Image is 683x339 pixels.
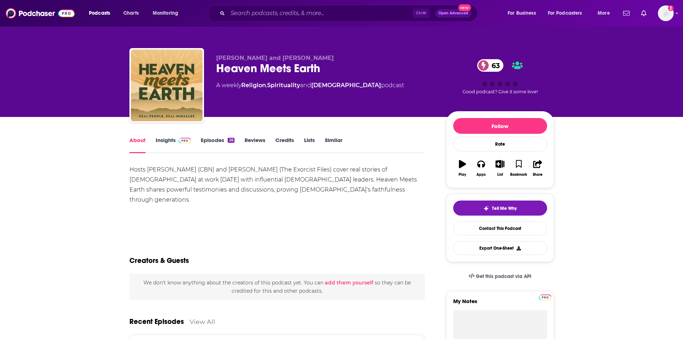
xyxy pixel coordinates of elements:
span: We don't know anything about the creators of this podcast yet . You can so they can be credited f... [143,279,411,294]
input: Search podcasts, credits, & more... [228,8,413,19]
a: About [129,137,146,153]
span: More [598,8,610,18]
span: 63 [484,59,503,72]
label: My Notes [453,298,547,310]
img: User Profile [658,5,674,21]
a: Reviews [245,137,265,153]
a: Episodes26 [201,137,234,153]
button: add them yourself [325,280,373,286]
a: Lists [304,137,315,153]
a: Get this podcast via API [463,268,537,285]
a: Religion [241,82,266,89]
a: View All [190,318,215,325]
a: [DEMOGRAPHIC_DATA] [311,82,381,89]
button: open menu [593,8,619,19]
span: and [300,82,311,89]
button: Bookmark [509,155,528,181]
span: For Business [508,8,536,18]
button: Play [453,155,472,181]
button: Apps [472,155,490,181]
span: New [458,4,471,11]
span: Open Advanced [438,11,468,15]
div: Apps [476,173,486,177]
span: , [266,82,267,89]
a: InsightsPodchaser Pro [156,137,191,153]
img: Podchaser - Follow, Share and Rate Podcasts [6,6,75,20]
a: Charts [119,8,143,19]
a: Pro website [539,293,551,300]
button: Show profile menu [658,5,674,21]
button: Open AdvancedNew [435,9,471,18]
a: 63 [477,59,503,72]
img: Podchaser Pro [539,295,551,300]
span: Logged in as Lydia_Gustafson [658,5,674,21]
button: open menu [543,8,593,19]
img: Podchaser Pro [179,138,191,143]
span: Tell Me Why [492,206,517,211]
div: Search podcasts, credits, & more... [215,5,484,22]
div: List [497,173,503,177]
span: For Podcasters [548,8,582,18]
img: Heaven Meets Earth [131,50,203,121]
span: Podcasts [89,8,110,18]
span: Charts [123,8,139,18]
h2: Creators & Guests [129,256,189,265]
div: Rate [453,137,547,151]
button: open menu [84,8,119,19]
span: Get this podcast via API [476,273,531,279]
button: Export One-Sheet [453,241,547,255]
span: Ctrl K [413,9,430,18]
div: Play [459,173,466,177]
img: tell me why sparkle [483,206,489,211]
svg: Add a profile image [668,5,674,11]
a: Contact This Podcast [453,221,547,235]
div: A weekly podcast [216,81,404,90]
div: Bookmark [510,173,527,177]
div: Hosts [PERSON_NAME] (CBN) and [PERSON_NAME] (The Exorcist Files) cover real stories of [DEMOGRAPH... [129,165,425,205]
a: Show notifications dropdown [638,7,649,19]
button: Follow [453,118,547,134]
span: Monitoring [153,8,178,18]
button: open menu [148,8,188,19]
a: Show notifications dropdown [620,7,632,19]
div: 26 [228,138,234,143]
a: Recent Episodes [129,317,184,326]
div: 63Good podcast? Give it some love! [446,55,554,99]
button: List [490,155,509,181]
a: Credits [275,137,294,153]
a: Spirituality [267,82,300,89]
span: [PERSON_NAME] and [PERSON_NAME] [216,55,334,61]
span: Good podcast? Give it some love! [463,89,538,94]
button: Share [528,155,547,181]
button: open menu [503,8,545,19]
button: tell me why sparkleTell Me Why [453,201,547,216]
div: Share [533,173,542,177]
a: Similar [325,137,342,153]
